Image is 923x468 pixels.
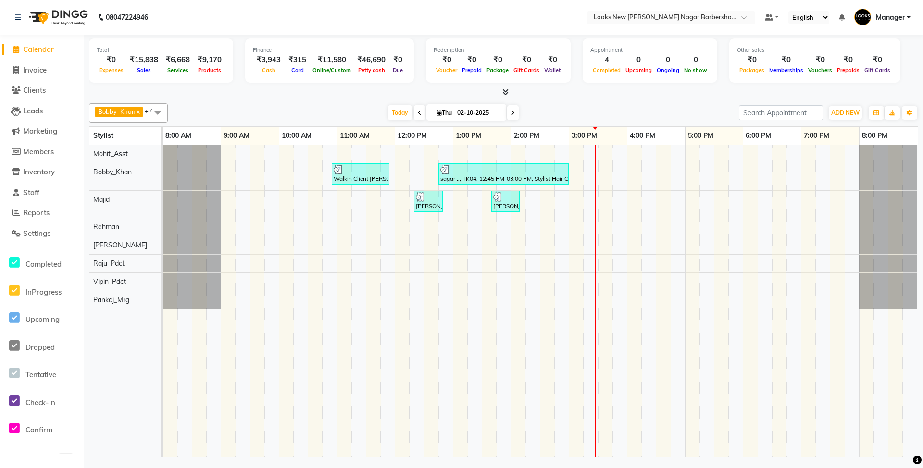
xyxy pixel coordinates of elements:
a: Invoice [2,65,82,76]
span: Package [484,67,511,74]
span: Clients [23,86,46,95]
div: ₹315 [285,54,310,65]
span: Prepaid [460,67,484,74]
span: Upcoming [623,67,654,74]
span: Invoice [23,65,47,74]
span: Completed [590,67,623,74]
div: ₹9,170 [194,54,225,65]
a: 9:00 AM [221,129,252,143]
span: Today [388,105,412,120]
span: Leads [23,106,43,115]
span: Reports [23,208,50,217]
a: 3:00 PM [569,129,599,143]
div: ₹0 [460,54,484,65]
span: Confirm [25,425,52,434]
a: Leads [2,106,82,117]
div: 0 [623,54,654,65]
span: Memberships [767,67,806,74]
a: 12:00 PM [395,129,429,143]
span: Gift Cards [862,67,893,74]
span: Dropped [25,343,55,352]
span: Voucher [434,67,460,74]
span: Check-In [25,398,55,407]
a: 6:00 PM [743,129,773,143]
div: ₹15,838 [126,54,162,65]
span: Majid [93,195,110,204]
a: Staff [2,187,82,198]
span: Staff [23,188,39,197]
a: Members [2,147,82,158]
div: Finance [253,46,406,54]
button: ADD NEW [829,106,862,120]
a: 11:00 AM [337,129,372,143]
span: Expenses [97,67,126,74]
div: ₹0 [806,54,835,65]
a: Reports [2,208,82,219]
div: ₹0 [484,54,511,65]
span: Petty cash [356,67,387,74]
div: ₹3,943 [253,54,285,65]
span: Due [390,67,405,74]
div: Appointment [590,46,710,54]
div: ₹46,690 [353,54,389,65]
b: 08047224946 [106,4,148,31]
span: Vouchers [806,67,835,74]
span: Vipin_Pdct [93,277,126,286]
div: ₹0 [389,54,406,65]
div: Redemption [434,46,563,54]
span: Members [23,147,54,156]
a: x [136,108,140,115]
a: Marketing [2,126,82,137]
span: Online/Custom [310,67,353,74]
a: 10:00 AM [279,129,314,143]
div: Walkin Client [PERSON_NAME] Nagar Barbershop, TK01, 10:55 AM-11:55 AM, AES Algotherm Express Faci... [333,165,388,183]
span: Tentative [25,370,56,379]
span: Pankaj_Mrg [93,296,129,304]
span: Raju_Pdct [93,259,125,268]
span: InProgress [25,287,62,296]
input: Search Appointment [739,105,823,120]
img: Manager [854,9,871,25]
div: ₹0 [835,54,862,65]
div: 4 [590,54,623,65]
a: 5:00 PM [686,129,716,143]
span: Prepaids [835,67,862,74]
span: Thu [434,109,454,116]
span: Wallet [542,67,563,74]
span: Bookings [2,453,29,461]
a: Clients [2,85,82,96]
div: ₹0 [862,54,893,65]
span: Services [165,67,191,74]
div: ₹0 [737,54,767,65]
span: ADD NEW [831,109,860,116]
span: [PERSON_NAME] [93,241,147,249]
div: ₹0 [511,54,542,65]
div: sagar .., TK04, 12:45 PM-03:00 PM, Stylist Hair Cut(M) (₹500),[PERSON_NAME] Styling (₹300),L'aami... [439,165,568,183]
span: Completed [25,259,62,269]
span: Manager [876,12,905,23]
a: 1:00 PM [453,129,484,143]
span: Bobby_Khan [98,108,136,115]
div: ₹11,580 [310,54,353,65]
span: Ongoing [654,67,682,74]
div: 0 [682,54,710,65]
div: ₹0 [542,54,563,65]
a: 4:00 PM [627,129,658,143]
div: ₹6,668 [162,54,194,65]
span: Mohit_Asst [93,149,128,158]
div: ₹0 [97,54,126,65]
div: 0 [654,54,682,65]
span: Rehman [93,222,119,231]
span: Cash [260,67,278,74]
a: 8:00 PM [860,129,890,143]
span: Upcoming [25,315,60,324]
span: Stylist [93,131,113,140]
a: Inventory [2,167,82,178]
a: 8:00 AM [163,129,194,143]
div: ₹0 [767,54,806,65]
div: [PERSON_NAME], TK03, 01:40 PM-02:10 PM, Stylist Hair Cut(M) (₹500) [492,192,519,210]
span: +7 [145,107,160,115]
div: Total [97,46,225,54]
div: Other sales [737,46,893,54]
div: ₹0 [434,54,460,65]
